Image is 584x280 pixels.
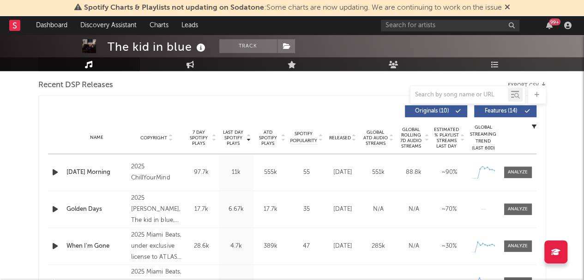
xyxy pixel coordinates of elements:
div: 17.7k [256,205,286,214]
div: ~ 70 % [434,205,465,214]
div: N/A [363,205,394,214]
div: 17.7k [187,205,217,214]
span: Spotify Popularity [290,131,317,144]
a: Leads [175,16,205,35]
span: Originals ( 10 ) [411,108,453,114]
a: Charts [143,16,175,35]
div: 551k [363,168,394,177]
div: 55 [290,168,323,177]
div: 285k [363,242,394,251]
span: Released [329,135,351,141]
span: Global ATD Audio Streams [363,130,388,146]
a: Discovery Assistant [74,16,143,35]
div: 389k [256,242,286,251]
div: 99 + [549,18,560,25]
a: Dashboard [30,16,74,35]
button: Export CSV [508,83,546,88]
div: 2025 [PERSON_NAME], The kid in blue, [PERSON_NAME] [131,193,181,226]
a: [DATE] Morning [66,168,127,177]
span: Copyright [140,135,167,141]
div: 2025 ChillYourMind [131,161,181,184]
button: Originals(10) [405,105,467,117]
span: ATD Spotify Plays [256,130,280,146]
div: 4.7k [221,242,251,251]
span: Global Rolling 7D Audio Streams [398,127,424,149]
input: Search for artists [381,20,519,31]
div: [DATE] [327,242,358,251]
span: Dismiss [505,4,510,12]
span: : Some charts are now updating. We are continuing to work on the issue [84,4,502,12]
span: Last Day Spotify Plays [221,130,246,146]
div: 555k [256,168,286,177]
div: 2025 Miami Beats, under exclusive license to ATLAST - [DOMAIN_NAME] [131,230,181,263]
div: 97.7k [187,168,217,177]
div: 47 [290,242,323,251]
div: [DATE] [327,205,358,214]
div: ~ 90 % [434,168,465,177]
a: When I'm Gone [66,242,127,251]
div: 6.67k [221,205,251,214]
div: N/A [398,242,429,251]
span: Spotify Charts & Playlists not updating on Sodatone [84,4,264,12]
div: N/A [398,205,429,214]
div: 28.6k [187,242,217,251]
span: Recent DSP Releases [38,80,113,91]
button: 99+ [546,22,553,29]
span: Features ( 14 ) [480,108,523,114]
div: Name [66,134,127,141]
div: 35 [290,205,323,214]
div: [DATE] [327,168,358,177]
div: ~ 30 % [434,242,465,251]
input: Search by song name or URL [410,91,508,99]
a: Golden Days [66,205,127,214]
div: 11k [221,168,251,177]
span: Estimated % Playlist Streams Last Day [434,127,459,149]
div: Global Streaming Trend (Last 60D) [470,124,497,152]
div: 88.8k [398,168,429,177]
button: Track [219,39,277,53]
div: The kid in blue [108,39,208,54]
span: 7 Day Spotify Plays [187,130,211,146]
button: Features(14) [474,105,536,117]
